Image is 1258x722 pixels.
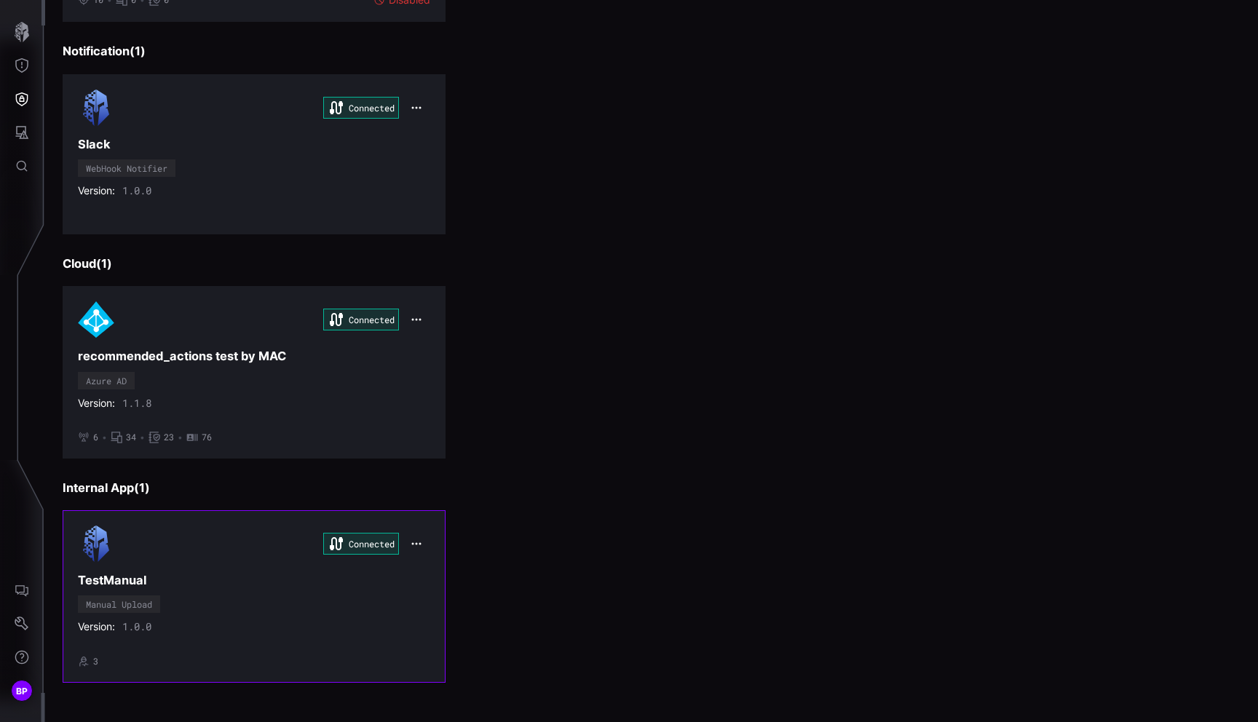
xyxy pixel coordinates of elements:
span: • [140,432,145,443]
span: BP [16,683,28,699]
span: • [102,432,107,443]
h3: Internal App ( 1 ) [63,480,1241,496]
div: Connected [323,309,399,330]
h3: Slack [78,137,430,152]
span: 1.0.0 [122,620,151,633]
h3: recommended_actions test by MAC [78,349,430,364]
span: Version: [78,397,115,410]
img: Azure AD [78,301,114,338]
h3: Cloud ( 1 ) [63,256,1241,271]
span: 1.0.0 [122,184,151,197]
span: 1.1.8 [122,397,151,410]
img: WebHook Notifier [78,90,114,126]
div: Manual Upload [86,600,152,608]
div: WebHook Notifier [86,164,167,172]
span: 76 [202,432,212,443]
div: Connected [323,533,399,555]
div: Azure AD [86,376,127,385]
span: Version: [78,620,115,633]
h3: TestManual [78,573,430,588]
div: Connected [323,97,399,119]
span: Version: [78,184,115,197]
span: 23 [164,432,174,443]
h3: Notification ( 1 ) [63,44,1241,59]
span: 6 [93,432,98,443]
span: 3 [93,656,98,667]
img: Manual Upload [78,525,114,562]
span: 34 [126,432,136,443]
button: BP [1,674,43,707]
span: • [178,432,183,443]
